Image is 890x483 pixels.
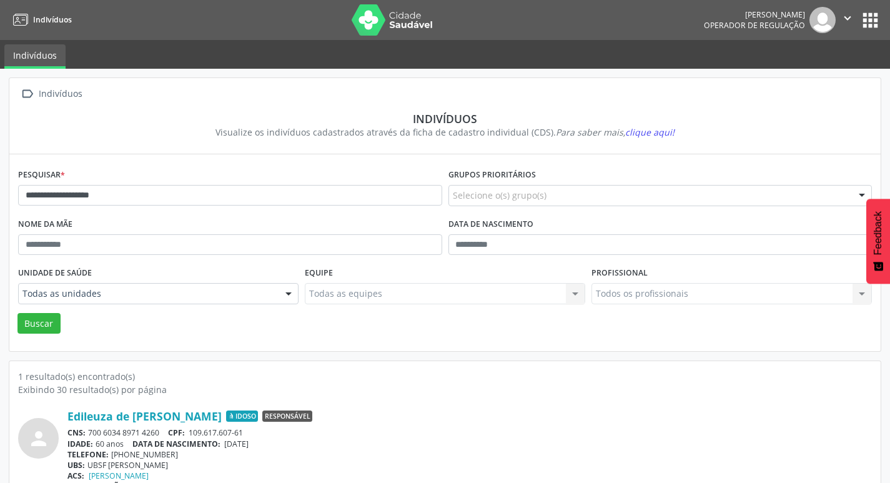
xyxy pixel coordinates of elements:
[67,439,872,449] div: 60 anos
[224,439,249,449] span: [DATE]
[262,411,312,422] span: Responsável
[9,9,72,30] a: Indivíduos
[67,449,109,460] span: TELEFONE:
[305,264,333,283] label: Equipe
[67,439,93,449] span: IDADE:
[67,427,872,438] div: 700 6034 8971 4260
[67,460,872,471] div: UBSF [PERSON_NAME]
[33,14,72,25] span: Indivíduos
[873,211,884,255] span: Feedback
[704,9,805,20] div: [PERSON_NAME]
[4,44,66,69] a: Indivíduos
[18,370,872,383] div: 1 resultado(s) encontrado(s)
[556,126,675,138] i: Para saber mais,
[17,313,61,334] button: Buscar
[18,383,872,396] div: Exibindo 30 resultado(s) por página
[859,9,881,31] button: apps
[18,85,36,103] i: 
[18,85,84,103] a:  Indivíduos
[27,126,863,139] div: Visualize os indivíduos cadastrados através da ficha de cadastro individual (CDS).
[809,7,836,33] img: img
[67,471,84,481] span: ACS:
[841,11,854,25] i: 
[67,449,872,460] div: [PHONE_NUMBER]
[453,189,546,202] span: Selecione o(s) grupo(s)
[168,427,185,438] span: CPF:
[18,166,65,185] label: Pesquisar
[36,85,84,103] div: Indivíduos
[226,411,258,422] span: Idoso
[89,471,149,481] a: [PERSON_NAME]
[836,7,859,33] button: 
[132,439,220,449] span: DATA DE NASCIMENTO:
[625,126,675,138] span: clique aqui!
[448,166,536,185] label: Grupos prioritários
[18,215,72,234] label: Nome da mãe
[448,215,533,234] label: Data de nascimento
[67,460,85,471] span: UBS:
[866,199,890,284] button: Feedback - Mostrar pesquisa
[22,287,273,300] span: Todas as unidades
[67,409,222,423] a: Edileuza de [PERSON_NAME]
[18,264,92,283] label: Unidade de saúde
[27,112,863,126] div: Indivíduos
[189,427,243,438] span: 109.617.607-61
[67,427,86,438] span: CNS:
[704,20,805,31] span: Operador de regulação
[591,264,648,283] label: Profissional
